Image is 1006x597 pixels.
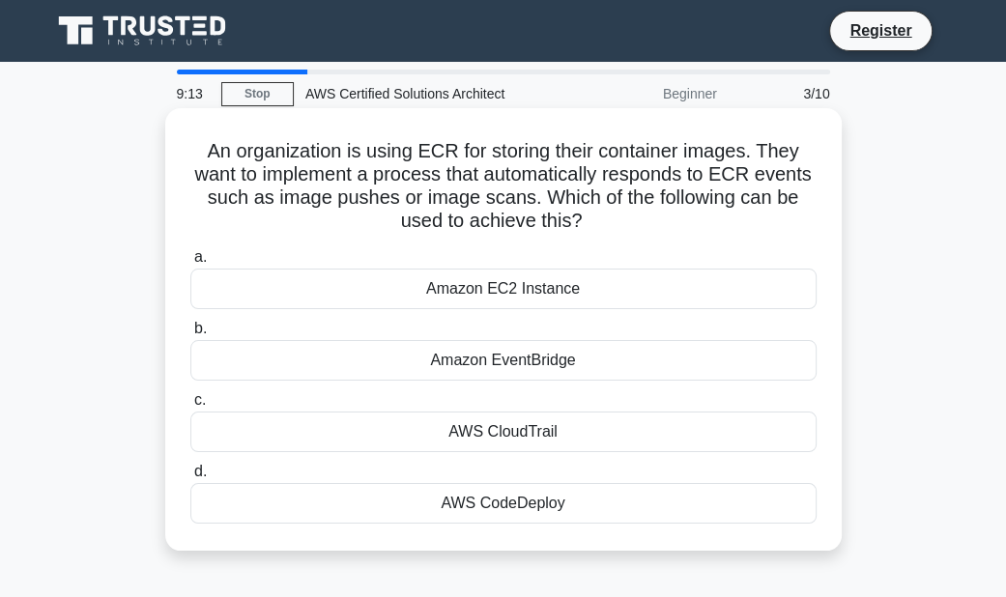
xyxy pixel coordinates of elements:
[194,463,207,479] span: d.
[838,18,923,43] a: Register
[190,483,817,524] div: AWS CodeDeploy
[188,139,819,234] h5: An organization is using ECR for storing their container images. They want to implement a process...
[190,412,817,452] div: AWS CloudTrail
[221,82,294,106] a: Stop
[190,269,817,309] div: Amazon EC2 Instance
[194,391,206,408] span: c.
[729,74,842,113] div: 3/10
[194,248,207,265] span: a.
[190,340,817,381] div: Amazon EventBridge
[165,74,221,113] div: 9:13
[560,74,729,113] div: Beginner
[294,74,560,113] div: AWS Certified Solutions Architect
[194,320,207,336] span: b.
